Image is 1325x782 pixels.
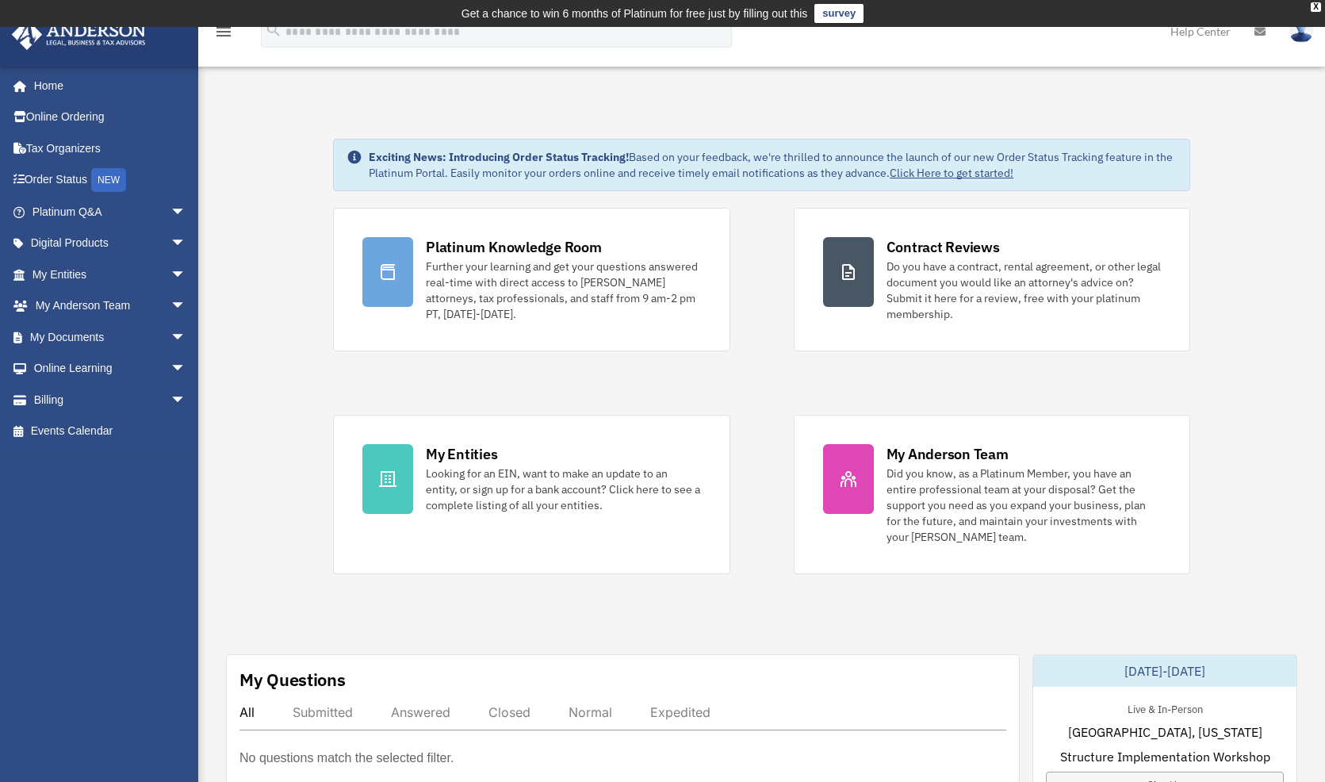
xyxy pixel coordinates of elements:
a: Home [11,70,202,102]
span: Structure Implementation Workshop [1060,747,1270,766]
a: My Anderson Teamarrow_drop_down [11,290,210,322]
p: No questions match the selected filter. [239,747,454,769]
a: My Anderson Team Did you know, as a Platinum Member, you have an entire professional team at your... [794,415,1190,574]
div: Further your learning and get your questions answered real-time with direct access to [PERSON_NAM... [426,259,700,322]
img: Anderson Advisors Platinum Portal [7,19,151,50]
a: Platinum Knowledge Room Further your learning and get your questions answered real-time with dire... [333,208,730,351]
div: Normal [569,704,612,720]
a: My Documentsarrow_drop_down [11,321,210,353]
i: menu [214,22,233,41]
div: My Questions [239,668,346,692]
div: Expedited [650,704,710,720]
div: Looking for an EIN, want to make an update to an entity, or sign up for a bank account? Click her... [426,466,700,513]
span: arrow_drop_down [170,384,202,416]
div: close [1311,2,1321,12]
div: Contract Reviews [887,237,1000,257]
a: menu [214,28,233,41]
div: All [239,704,255,720]
a: Contract Reviews Do you have a contract, rental agreement, or other legal document you would like... [794,208,1190,351]
div: Get a chance to win 6 months of Platinum for free just by filling out this [461,4,808,23]
div: Platinum Knowledge Room [426,237,602,257]
a: Click Here to get started! [890,166,1013,180]
a: My Entities Looking for an EIN, want to make an update to an entity, or sign up for a bank accoun... [333,415,730,574]
div: Based on your feedback, we're thrilled to announce the launch of our new Order Status Tracking fe... [369,149,1177,181]
div: Live & In-Person [1115,700,1216,716]
a: Digital Productsarrow_drop_down [11,228,210,259]
a: Order StatusNEW [11,164,210,197]
div: My Anderson Team [887,444,1009,464]
span: arrow_drop_down [170,321,202,354]
div: Did you know, as a Platinum Member, you have an entire professional team at your disposal? Get th... [887,466,1161,545]
div: Do you have a contract, rental agreement, or other legal document you would like an attorney's ad... [887,259,1161,322]
a: Billingarrow_drop_down [11,384,210,416]
a: Events Calendar [11,416,210,447]
strong: Exciting News: Introducing Order Status Tracking! [369,150,629,164]
a: Tax Organizers [11,132,210,164]
span: arrow_drop_down [170,290,202,323]
div: Answered [391,704,450,720]
span: arrow_drop_down [170,259,202,291]
a: Platinum Q&Aarrow_drop_down [11,196,210,228]
a: Online Ordering [11,102,210,133]
span: arrow_drop_down [170,353,202,385]
a: survey [814,4,864,23]
div: [DATE]-[DATE] [1033,655,1296,687]
div: My Entities [426,444,497,464]
div: Submitted [293,704,353,720]
div: Closed [488,704,530,720]
a: Online Learningarrow_drop_down [11,353,210,385]
a: My Entitiesarrow_drop_down [11,259,210,290]
img: User Pic [1289,20,1313,43]
span: arrow_drop_down [170,196,202,228]
div: NEW [91,168,126,192]
span: arrow_drop_down [170,228,202,260]
span: [GEOGRAPHIC_DATA], [US_STATE] [1068,723,1262,742]
i: search [265,21,282,39]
